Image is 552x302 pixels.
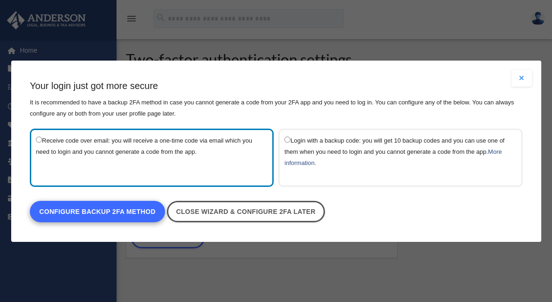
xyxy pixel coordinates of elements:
a: More information. [284,148,502,166]
a: Configure backup 2FA method [30,201,165,222]
input: Receive code over email: you will receive a one-time code via email which you need to login and y... [36,137,42,143]
input: Login with a backup code: you will get 10 backup codes and you can use one of them when you need ... [284,137,290,143]
p: It is recommended to have a backup 2FA method in case you cannot generate a code from your 2FA ap... [30,97,523,119]
label: Login with a backup code: you will get 10 backup codes and you can use one of them when you need ... [284,135,507,181]
a: Close wizard & configure 2FA later [166,201,324,222]
label: Receive code over email: you will receive a one-time code via email which you need to login and y... [36,135,258,181]
h3: Your login just got more secure [30,79,523,92]
button: Close modal [511,70,532,87]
